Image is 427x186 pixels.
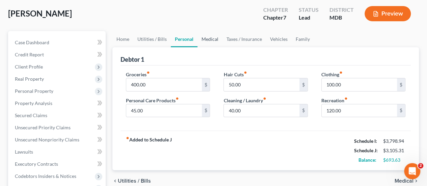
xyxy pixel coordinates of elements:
div: $ [299,104,308,117]
i: fiber_manual_record [176,97,179,100]
label: Clothing [321,71,343,78]
a: Property Analysis [9,97,106,109]
input: -- [126,104,202,117]
i: fiber_manual_record [344,97,348,100]
a: Personal [171,31,197,47]
a: Secured Claims [9,109,106,122]
a: Executory Contracts [9,158,106,170]
span: [PERSON_NAME] [8,8,72,18]
span: Codebtors Insiders & Notices [15,173,76,179]
div: Chapter [263,14,288,22]
span: Property Analysis [15,100,52,106]
input: -- [126,78,202,91]
a: Unsecured Nonpriority Claims [9,134,106,146]
i: fiber_manual_record [263,97,266,100]
span: Client Profile [15,64,43,70]
label: Cleaning / Laundry [223,97,266,104]
span: 7 [283,14,286,21]
i: fiber_manual_record [126,136,129,140]
div: Chapter [263,6,288,14]
a: Case Dashboard [9,36,106,49]
a: Medical [197,31,222,47]
span: Unsecured Priority Claims [15,125,71,130]
div: MDB [329,14,354,22]
button: Preview [365,6,411,21]
a: Utilities / Bills [133,31,171,47]
span: Utilities / Bills [118,178,151,184]
strong: Schedule I: [354,138,377,144]
div: District [329,6,354,14]
span: Secured Claims [15,112,47,118]
div: $3,105.31 [383,147,405,154]
button: chevron_left Utilities / Bills [112,178,151,184]
label: Personal Care Products [126,97,179,104]
a: Family [292,31,314,47]
label: Groceries [126,71,150,78]
strong: Added to Schedule J [126,136,172,165]
a: Taxes / Insurance [222,31,266,47]
span: Case Dashboard [15,39,49,45]
div: $ [397,104,405,117]
i: fiber_manual_record [146,71,150,74]
input: -- [224,104,299,117]
label: Hair Cuts [223,71,247,78]
i: fiber_manual_record [339,71,343,74]
iframe: Intercom live chat [404,163,420,179]
span: Medical [395,178,413,184]
div: Debtor 1 [121,55,144,63]
span: Unsecured Nonpriority Claims [15,137,79,142]
div: $693.63 [383,157,405,163]
div: Lead [299,14,319,22]
label: Recreation [321,97,348,104]
a: Credit Report [9,49,106,61]
div: $3,798.94 [383,138,405,144]
i: chevron_right [413,178,419,184]
strong: Schedule J: [354,148,378,153]
input: -- [322,104,397,117]
span: Credit Report [15,52,44,57]
a: Home [112,31,133,47]
i: chevron_left [112,178,118,184]
div: $ [202,104,210,117]
span: Lawsuits [15,149,33,155]
strong: Balance: [358,157,376,163]
span: 2 [418,163,423,168]
a: Lawsuits [9,146,106,158]
span: Real Property [15,76,44,82]
i: fiber_manual_record [243,71,247,74]
input: -- [224,78,299,91]
div: $ [299,78,308,91]
button: Medical chevron_right [395,178,419,184]
div: $ [202,78,210,91]
span: Personal Property [15,88,53,94]
div: $ [397,78,405,91]
div: Status [299,6,319,14]
a: Vehicles [266,31,292,47]
input: -- [322,78,397,91]
a: Unsecured Priority Claims [9,122,106,134]
span: Executory Contracts [15,161,58,167]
